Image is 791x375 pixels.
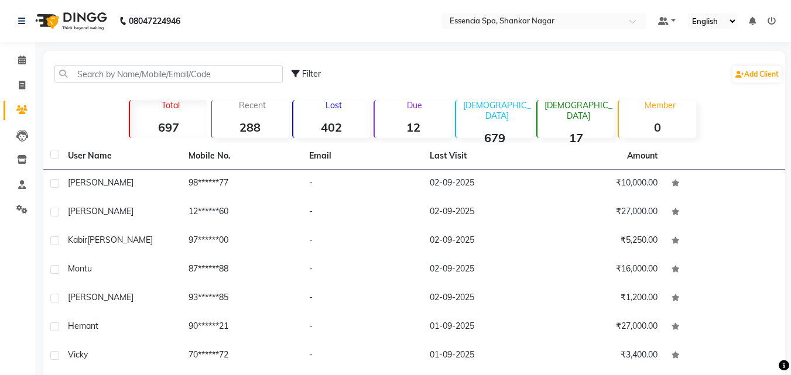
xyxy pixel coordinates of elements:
[542,100,614,121] p: [DEMOGRAPHIC_DATA]
[302,284,423,313] td: -
[30,5,110,37] img: logo
[302,342,423,370] td: -
[130,120,207,135] strong: 697
[423,170,543,198] td: 02-09-2025
[619,120,696,135] strong: 0
[423,313,543,342] td: 01-09-2025
[68,321,98,331] span: hemant
[182,143,302,170] th: Mobile No.
[302,198,423,227] td: -
[302,143,423,170] th: Email
[68,349,88,360] span: Vicky
[302,256,423,284] td: -
[544,256,665,284] td: ₹16,000.00
[423,342,543,370] td: 01-09-2025
[461,100,533,121] p: [DEMOGRAPHIC_DATA]
[68,206,133,216] span: [PERSON_NAME]
[68,235,87,245] span: Kabir
[68,263,92,274] span: Montu
[544,342,665,370] td: ₹3,400.00
[298,100,370,111] p: Lost
[537,130,614,145] strong: 17
[624,100,696,111] p: Member
[544,198,665,227] td: ₹27,000.00
[456,130,533,145] strong: 679
[135,100,207,111] p: Total
[423,143,543,170] th: Last Visit
[212,120,289,135] strong: 288
[302,170,423,198] td: -
[302,313,423,342] td: -
[87,235,153,245] span: [PERSON_NAME]
[61,143,182,170] th: User Name
[620,143,665,169] th: Amount
[129,5,180,37] b: 08047224946
[544,284,665,313] td: ₹1,200.00
[423,227,543,256] td: 02-09-2025
[377,100,451,111] p: Due
[544,313,665,342] td: ₹27,000.00
[302,227,423,256] td: -
[423,284,543,313] td: 02-09-2025
[68,177,133,188] span: [PERSON_NAME]
[423,256,543,284] td: 02-09-2025
[68,292,133,302] span: [PERSON_NAME]
[544,170,665,198] td: ₹10,000.00
[293,120,370,135] strong: 402
[423,198,543,227] td: 02-09-2025
[375,120,451,135] strong: 12
[302,68,321,79] span: Filter
[54,65,283,83] input: Search by Name/Mobile/Email/Code
[732,66,782,82] a: Add Client
[217,100,289,111] p: Recent
[544,227,665,256] td: ₹5,250.00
